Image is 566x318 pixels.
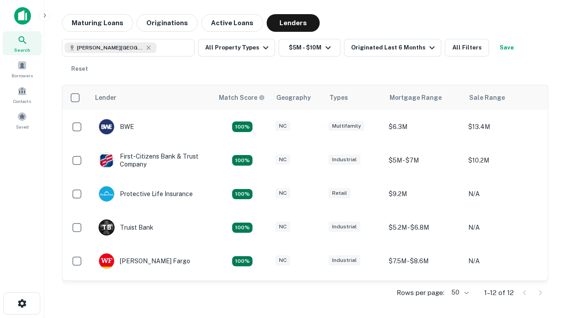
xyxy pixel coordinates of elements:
[219,93,265,102] div: Capitalize uses an advanced AI algorithm to match your search with the best lender. The match sco...
[329,92,348,103] div: Types
[324,85,384,110] th: Types
[13,98,31,105] span: Contacts
[384,85,464,110] th: Mortgage Range
[99,153,114,168] img: picture
[102,223,111,232] p: T B
[384,177,464,211] td: $9.2M
[99,220,153,235] div: Truist Bank
[275,155,290,165] div: NC
[232,223,252,233] div: Matching Properties: 3, hasApolloMatch: undefined
[232,155,252,166] div: Matching Properties: 2, hasApolloMatch: undefined
[464,110,543,144] td: $13.4M
[445,39,489,57] button: All Filters
[397,288,444,298] p: Rows per page:
[65,60,94,78] button: Reset
[275,188,290,198] div: NC
[198,39,275,57] button: All Property Types
[275,121,290,131] div: NC
[137,14,198,32] button: Originations
[232,189,252,200] div: Matching Properties: 2, hasApolloMatch: undefined
[464,144,543,177] td: $10.2M
[3,83,42,106] a: Contacts
[448,286,470,299] div: 50
[522,247,566,290] iframe: Chat Widget
[384,110,464,144] td: $6.3M
[232,256,252,267] div: Matching Properties: 2, hasApolloMatch: undefined
[3,108,42,132] a: Saved
[384,278,464,311] td: $8.8M
[390,92,442,103] div: Mortgage Range
[99,253,190,269] div: [PERSON_NAME] Fargo
[329,255,360,265] div: Industrial
[384,244,464,278] td: $7.5M - $8.6M
[493,39,521,57] button: Save your search to get updates of matches that match your search criteria.
[99,186,193,202] div: Protective Life Insurance
[99,254,114,269] img: picture
[329,222,360,232] div: Industrial
[201,14,263,32] button: Active Loans
[384,144,464,177] td: $5M - $7M
[275,222,290,232] div: NC
[267,14,320,32] button: Lenders
[14,46,30,53] span: Search
[99,186,114,201] img: picture
[329,188,351,198] div: Retail
[90,85,214,110] th: Lender
[464,85,543,110] th: Sale Range
[329,121,364,131] div: Multifamily
[351,42,437,53] div: Originated Last 6 Months
[384,211,464,244] td: $5.2M - $6.8M
[469,92,505,103] div: Sale Range
[464,244,543,278] td: N/A
[3,57,42,81] a: Borrowers
[3,31,42,55] a: Search
[271,85,324,110] th: Geography
[464,211,543,244] td: N/A
[484,288,514,298] p: 1–12 of 12
[77,44,143,52] span: [PERSON_NAME][GEOGRAPHIC_DATA], [GEOGRAPHIC_DATA]
[464,278,543,311] td: N/A
[232,121,252,132] div: Matching Properties: 2, hasApolloMatch: undefined
[11,72,33,79] span: Borrowers
[464,177,543,211] td: N/A
[95,92,116,103] div: Lender
[99,119,134,135] div: BWE
[214,85,271,110] th: Capitalize uses an advanced AI algorithm to match your search with the best lender. The match sco...
[16,123,29,130] span: Saved
[219,93,263,102] h6: Match Score
[279,39,340,57] button: $5M - $10M
[99,152,205,168] div: First-citizens Bank & Trust Company
[275,255,290,265] div: NC
[14,7,31,25] img: capitalize-icon.png
[62,14,133,32] button: Maturing Loans
[344,39,441,57] button: Originated Last 6 Months
[276,92,311,103] div: Geography
[99,119,114,134] img: picture
[329,155,360,165] div: Industrial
